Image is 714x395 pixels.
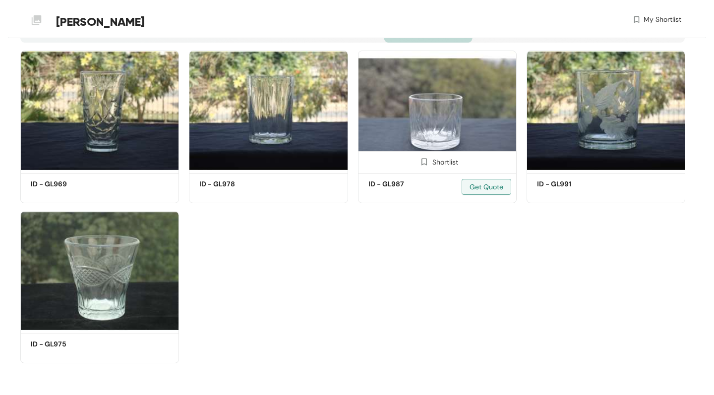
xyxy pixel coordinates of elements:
[470,181,503,192] span: Get Quote
[20,51,179,170] img: c55140bd-7363-4492-bef0-b412b0d0bb27
[416,157,458,166] div: Shortlist
[31,339,115,349] h5: ID - GL975
[419,157,429,167] img: Shortlist
[20,211,179,331] img: 51692e9d-a441-4bfd-bea6-50f50f6acbc8
[527,51,685,170] img: fada7807-176c-4228-bb34-4752ce104c55
[189,51,348,170] img: c2354ca1-4468-4322-bac2-887f7cda6ffe
[358,51,517,170] img: 30bb25bb-ee47-409b-8b52-5fedc4a9971a
[537,179,621,189] h5: ID - GL991
[20,4,53,36] img: Buyer Portal
[462,179,511,195] button: Get Quote
[56,13,145,31] span: [PERSON_NAME]
[31,179,115,189] h5: ID - GL969
[199,179,284,189] h5: ID - GL978
[644,14,681,25] span: My Shortlist
[368,179,453,189] h5: ID - GL987
[632,14,641,25] img: wishlist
